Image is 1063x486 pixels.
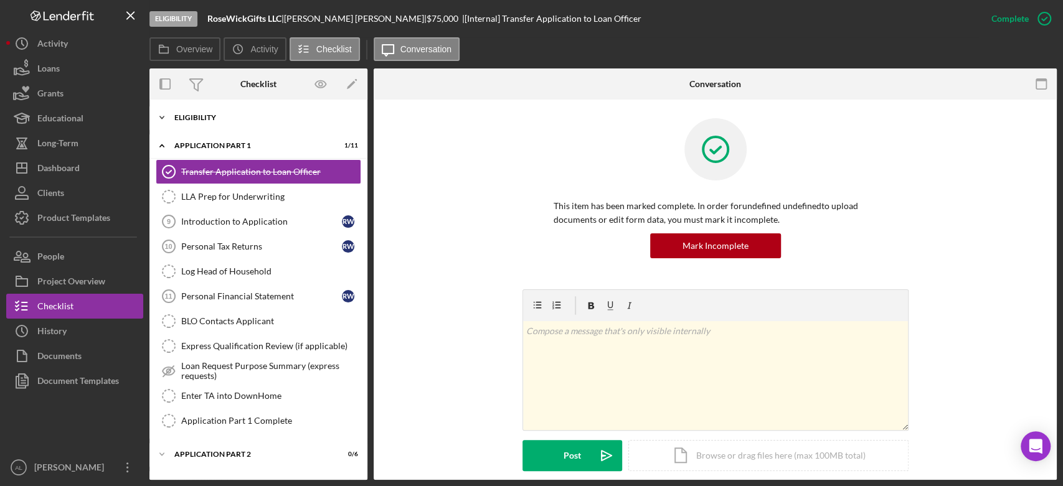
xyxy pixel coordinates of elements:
[6,106,143,131] button: Educational
[37,205,110,233] div: Product Templates
[181,361,361,381] div: Loan Request Purpose Summary (express requests)
[37,31,68,59] div: Activity
[6,180,143,205] button: Clients
[156,408,361,433] a: Application Part 1 Complete
[156,284,361,309] a: 11Personal Financial StatementRW
[181,316,361,326] div: BLO Contacts Applicant
[250,44,278,54] label: Activity
[224,37,286,61] button: Activity
[181,192,361,202] div: LLA Prep for Underwriting
[181,341,361,351] div: Express Qualification Review (if applicable)
[156,159,361,184] a: Transfer Application to Loan Officer
[342,215,354,228] div: R W
[149,11,197,27] div: Eligibility
[164,243,172,250] tspan: 10
[6,319,143,343] button: History
[979,6,1057,31] button: Complete
[15,464,22,471] text: AL
[316,44,352,54] label: Checklist
[650,233,781,258] button: Mark Incomplete
[6,81,143,106] button: Grants
[156,383,361,408] a: Enter TA into DownHome
[522,440,622,471] button: Post
[149,37,220,61] button: Overview
[181,241,342,251] div: Personal Tax Returns
[37,180,64,208] div: Clients
[6,294,143,319] button: Checklist
[6,269,143,294] button: Project Overview
[167,218,171,225] tspan: 9
[689,79,741,89] div: Conversation
[176,44,212,54] label: Overview
[156,358,361,383] a: Loan Request Purpose Summary (express requests)
[6,56,143,81] button: Loans
[37,106,83,134] div: Educational
[37,343,82,372] div: Documents
[683,233,749,258] div: Mark Incomplete
[156,259,361,284] a: Log Head of Household
[156,184,361,209] a: LLA Prep for Underwriting
[164,292,172,300] tspan: 11
[342,240,354,253] div: R W
[6,343,143,368] button: Documents
[37,131,78,159] div: Long-Term
[156,334,361,358] a: Express Qualification Review (if applicable)
[336,479,358,486] div: 0 / 8
[240,79,276,89] div: Checklist
[181,391,361,401] div: Enter TA into DownHome
[156,309,361,334] a: BLO Contacts Applicant
[181,416,361,426] div: Application Part 1 Complete
[156,234,361,259] a: 10Personal Tax ReturnsRW
[462,14,641,24] div: | [Internal] Transfer Application to Loan Officer
[991,6,1029,31] div: Complete
[6,131,143,156] button: Long-Term
[37,156,80,184] div: Dashboard
[564,440,581,471] div: Post
[1021,431,1051,461] div: Open Intercom Messenger
[37,319,67,347] div: History
[37,368,119,396] div: Document Templates
[427,13,458,24] span: $75,000
[336,142,358,149] div: 1 / 11
[400,44,452,54] label: Conversation
[6,455,143,480] button: AL[PERSON_NAME]
[342,290,354,302] div: R W
[6,205,143,230] button: Product Templates
[284,14,427,24] div: [PERSON_NAME] [PERSON_NAME] |
[37,56,60,84] div: Loans
[174,114,352,121] div: Eligibility
[156,209,361,234] a: 9Introduction to ApplicationRW
[37,81,64,109] div: Grants
[174,142,327,149] div: Application Part 1
[6,31,143,56] button: Activity
[37,269,105,297] div: Project Overview
[6,156,143,180] button: Dashboard
[181,217,342,227] div: Introduction to Application
[6,244,143,269] button: People
[37,294,73,322] div: Checklist
[31,455,112,483] div: [PERSON_NAME]
[174,451,327,458] div: Application Part 2
[181,266,361,276] div: Log Head of Household
[37,244,64,272] div: People
[181,167,361,177] div: Transfer Application to Loan Officer
[174,479,327,486] div: Underwriting
[207,14,284,24] div: |
[336,451,358,458] div: 0 / 6
[207,13,281,24] b: RoseWickGifts LLC
[6,368,143,393] button: Document Templates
